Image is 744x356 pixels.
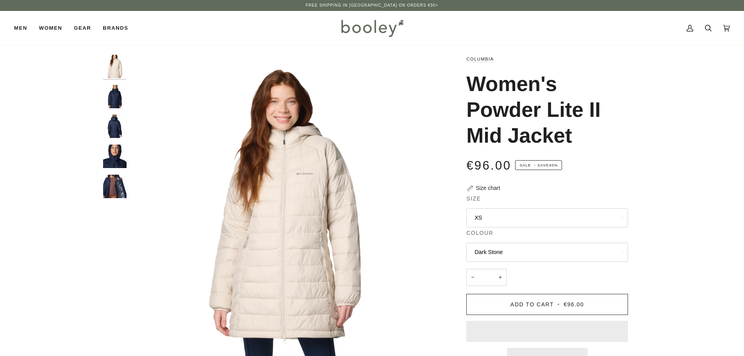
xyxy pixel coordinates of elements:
a: Columbia [466,57,494,61]
span: 40% [549,163,558,167]
a: Women [33,11,68,45]
span: Gear [74,24,91,32]
span: Add to Cart [510,301,554,308]
button: XS [466,208,628,227]
span: Brands [103,24,128,32]
span: Women [39,24,62,32]
span: Men [14,24,27,32]
img: Booley [338,17,406,39]
a: Gear [68,11,97,45]
span: Colour [466,229,493,237]
p: Free Shipping in [GEOGRAPHIC_DATA] on Orders €50+ [306,2,438,9]
a: Brands [97,11,134,45]
img: Columbia Women's Powder Lite II Mid Jacket Collegiate Navy - Booley Galway [103,175,127,198]
em: • [532,163,537,167]
div: Size chart [476,184,500,192]
button: + [494,269,507,286]
img: Columbia Women's Powder Lite II Mid Jacket Collegiate Navy - Booley Galway [103,145,127,168]
button: Dark Stone [466,243,628,262]
input: Quantity [466,269,507,286]
span: Size [466,195,481,203]
span: Sale [519,163,531,167]
img: Columbia Women's Powder Lite II Mid Jacket Collegiate Navy - Booley Galway [103,85,127,108]
span: Save [515,160,562,170]
img: Columbia Women's Powder Lite II Mid Jacket Collegiate Navy - Booley Galway [103,114,127,138]
span: • [556,301,561,308]
button: Add to Cart • €96.00 [466,294,628,315]
button: − [466,269,479,286]
span: €96.00 [564,301,584,308]
span: €96.00 [466,159,511,172]
img: Columbia Women's Powder Lite II Mid Jacket Dark Stone - Booley Galway [103,55,127,78]
a: Men [14,11,33,45]
h1: Women's Powder Lite II Mid Jacket [466,71,622,148]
